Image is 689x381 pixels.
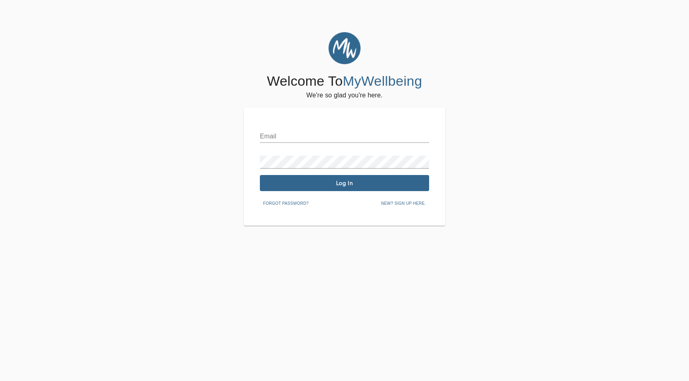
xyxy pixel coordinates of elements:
[381,200,426,207] span: New? Sign up here.
[378,198,429,210] button: New? Sign up here.
[260,198,312,210] button: Forgot password?
[260,175,429,191] button: Log In
[263,200,309,207] span: Forgot password?
[263,179,426,187] span: Log In
[306,90,382,101] h6: We're so glad you're here.
[260,200,312,206] a: Forgot password?
[343,73,422,89] span: MyWellbeing
[267,73,422,90] h4: Welcome To
[328,32,361,64] img: MyWellbeing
